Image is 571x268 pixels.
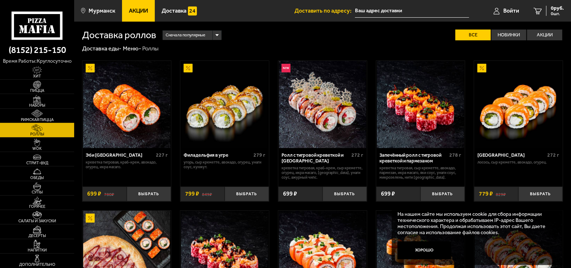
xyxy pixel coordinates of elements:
[455,30,490,40] label: Все
[82,61,171,148] a: АкционныйЭби Калифорния
[380,166,462,180] p: креветка тигровая, Сыр креметте, авокадо, пармезан, икра масаго, яки соус, унаги соус, микрозелен...
[180,61,269,148] a: АкционныйФиладельфия в угре
[86,160,168,169] p: креветка тигровая, краб-крем, авокадо, огурец, икра масаго.
[479,191,493,197] span: 779 ₽
[142,45,158,52] div: Роллы
[282,64,291,73] img: Новинка
[475,61,562,148] img: Филадельфия
[548,152,559,158] span: 272 г
[496,191,506,197] s: 829 ₽
[491,30,526,40] label: Новинки
[450,152,462,158] span: 278 г
[397,241,451,259] button: Хорошо
[185,191,199,197] span: 799 ₽
[376,61,464,148] a: Запечённый ролл с тигровой креветкой и пармезаном
[188,6,197,15] img: 15daf4d41897b9f0e9f617042186c801.svg
[82,45,121,52] a: Доставка еды-
[551,6,564,11] span: 0 руб.
[86,152,154,158] div: Эби [GEOGRAPHIC_DATA]
[184,160,266,169] p: угорь, Сыр креметте, авокадо, огурец, унаги соус, кунжут.
[184,152,252,158] div: Филадельфия в угре
[381,191,395,197] span: 699 ₽
[86,214,95,223] img: Акционный
[86,64,95,73] img: Акционный
[503,8,519,14] span: Войти
[156,152,168,158] span: 227 г
[323,187,367,201] button: Выбрать
[478,152,546,158] div: [GEOGRAPHIC_DATA]
[478,160,559,165] p: лосось, Сыр креметте, авокадо, огурец.
[477,64,486,73] img: Акционный
[129,8,148,14] span: Акции
[474,61,562,148] a: АкционныйФиладельфия
[225,187,269,201] button: Выбрать
[184,64,193,73] img: Акционный
[123,45,141,52] a: Меню-
[89,8,115,14] span: Мурманск
[162,8,186,14] span: Доставка
[83,61,170,148] img: Эби Калифорния
[377,61,464,148] img: Запечённый ролл с тигровой креветкой и пармезаном
[254,152,266,158] span: 279 г
[279,61,366,148] img: Ролл с тигровой креветкой и Гуакамоле
[295,8,355,14] span: Доставить по адресу:
[104,191,114,197] s: 780 ₽
[127,187,171,201] button: Выбрать
[282,152,350,164] div: Ролл с тигровой креветкой и [GEOGRAPHIC_DATA]
[181,61,268,148] img: Филадельфия в угре
[352,152,364,158] span: 272 г
[278,61,367,148] a: НовинкаРолл с тигровой креветкой и Гуакамоле
[551,12,564,16] span: 0 шт.
[518,187,563,201] button: Выбрать
[202,191,212,197] s: 849 ₽
[282,166,364,180] p: креветка тигровая, краб-крем, Сыр креметте, огурец, икра масаго, [GEOGRAPHIC_DATA], унаги соус, а...
[397,211,553,236] p: На нашем сайте мы используем cookie для сбора информации технического характера и обрабатываем IP...
[87,191,101,197] span: 699 ₽
[82,30,156,40] h1: Доставка роллов
[283,191,297,197] span: 699 ₽
[527,30,562,40] label: Акции
[166,30,205,41] span: Сначала популярные
[355,4,469,18] input: Ваш адрес доставки
[380,152,448,164] div: Запечённый ролл с тигровой креветкой и пармезаном
[421,187,465,201] button: Выбрать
